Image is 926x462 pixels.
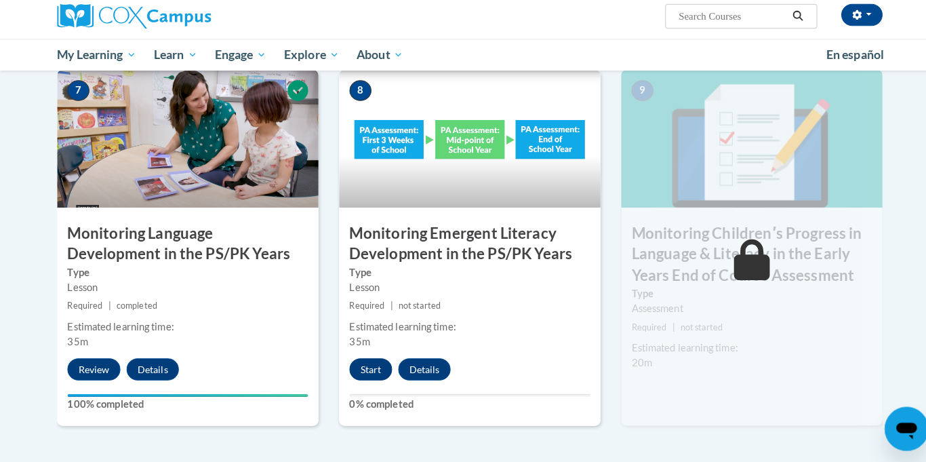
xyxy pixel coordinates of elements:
span: not started [392,303,434,313]
span: My Learning [56,52,134,69]
label: Type [622,288,860,303]
button: Search [776,14,797,31]
a: My Learning [47,45,143,76]
label: 100% completed [66,398,304,412]
label: 0% completed [344,398,582,412]
iframe: Button to launch messaging window [872,408,915,451]
a: Explore [271,45,343,76]
label: Type [66,267,304,282]
span: About [351,52,397,69]
button: Details [125,360,176,381]
button: Start [344,360,386,381]
img: Course Image [334,75,592,211]
a: About [343,45,407,76]
span: Learn [152,52,195,69]
img: Course Image [56,75,314,211]
span: Required [344,303,379,313]
div: Lesson [66,282,304,297]
span: 35m [66,337,87,349]
div: Estimated learning time: [66,321,304,336]
span: Required [66,303,101,313]
img: Cox Campus [56,10,208,35]
a: Learn [143,45,203,76]
div: Main menu [36,45,890,76]
span: | [384,303,387,313]
label: Type [344,267,582,282]
h3: Monitoring Childrenʹs Progress in Language & Literacy in the Early Years End of Course Assessment [612,226,870,288]
span: Explore [280,52,334,69]
h3: Monitoring Emergent Literacy Development in the PS/PK Years [334,226,592,268]
span: 8 [344,85,366,106]
h3: Monitoring Language Development in the PS/PK Years [56,226,314,268]
span: 7 [66,85,88,106]
div: Estimated learning time: [344,321,582,336]
span: Engage [212,52,262,69]
a: Cox Campus [56,10,314,35]
span: not started [670,324,712,334]
a: Engage [203,45,271,76]
span: 20m [622,358,643,370]
span: 9 [622,85,644,106]
button: Review [66,360,119,381]
span: 35m [344,337,365,349]
button: Details [392,360,444,381]
span: | [662,324,665,334]
div: Estimated learning time: [622,342,860,357]
span: | [106,303,109,313]
div: Your progress [66,395,304,398]
input: Search Courses [668,14,776,31]
a: En español [805,46,880,75]
img: Course Image [612,75,870,211]
span: Required [622,324,657,334]
div: Assessment [622,303,860,318]
button: Account Settings [829,10,870,32]
span: completed [115,303,155,313]
span: En español [814,53,871,67]
div: Lesson [344,282,582,297]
